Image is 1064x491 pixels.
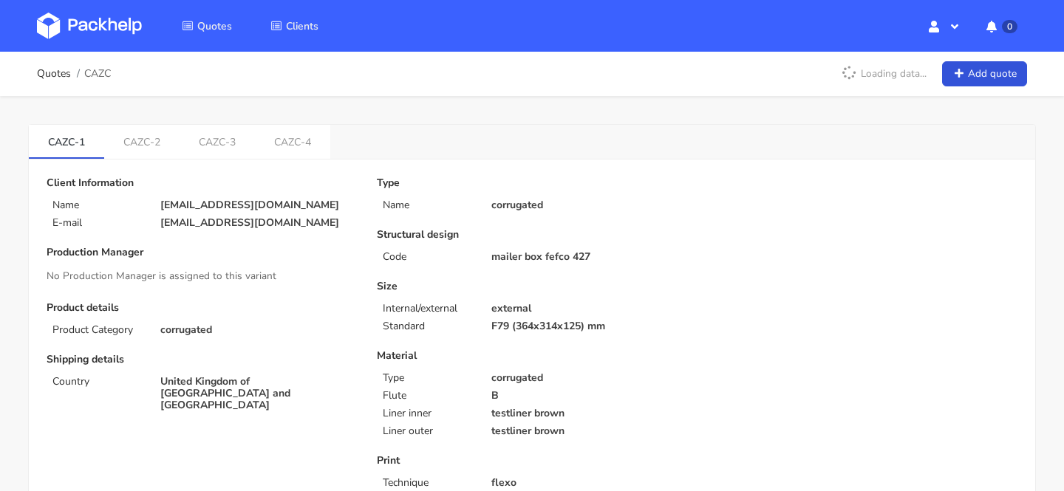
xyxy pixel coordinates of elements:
p: Internal/external [383,303,473,315]
p: Loading data... [834,61,934,86]
a: CAZC-3 [180,125,255,157]
p: corrugated [491,199,687,211]
button: 0 [975,13,1027,39]
p: Country [52,376,143,388]
a: CAZC-1 [29,125,104,157]
p: flexo [491,477,687,489]
span: 0 [1002,20,1017,33]
p: Type [377,177,686,189]
p: Name [383,199,473,211]
span: No Production Manager is assigned to this variant [47,269,276,283]
p: corrugated [491,372,687,384]
p: E-mail [52,217,143,229]
a: Clients [253,13,336,39]
p: Product details [47,302,356,314]
p: Production Manager [47,247,356,258]
p: mailer box fefco 427 [491,251,687,263]
a: Quotes [37,68,71,80]
p: Flute [383,390,473,402]
a: Quotes [164,13,250,39]
p: F79 (364x314x125) mm [491,320,687,332]
p: [EMAIL_ADDRESS][DOMAIN_NAME] [160,199,356,211]
p: testliner brown [491,425,687,437]
p: Code [383,251,473,263]
p: Standard [383,320,473,332]
p: Type [383,372,473,384]
a: CAZC-4 [255,125,330,157]
p: Name [52,199,143,211]
p: Print [377,455,686,467]
p: Shipping details [47,354,356,365]
p: Liner outer [383,425,473,437]
span: Clients [286,19,318,33]
p: Client Information [47,177,356,189]
span: Quotes [197,19,232,33]
p: United Kingdom of [GEOGRAPHIC_DATA] and [GEOGRAPHIC_DATA] [160,376,356,411]
p: Structural design [377,229,686,241]
a: CAZC-2 [104,125,180,157]
p: Size [377,281,686,292]
p: Product Category [52,324,143,336]
p: [EMAIL_ADDRESS][DOMAIN_NAME] [160,217,356,229]
img: Dashboard [37,13,142,39]
p: corrugated [160,324,356,336]
p: external [491,303,687,315]
span: CAZC [84,68,111,80]
a: Add quote [942,61,1027,87]
p: Technique [383,477,473,489]
p: B [491,390,687,402]
p: testliner brown [491,408,687,419]
nav: breadcrumb [37,59,111,89]
p: Liner inner [383,408,473,419]
p: Material [377,350,686,362]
